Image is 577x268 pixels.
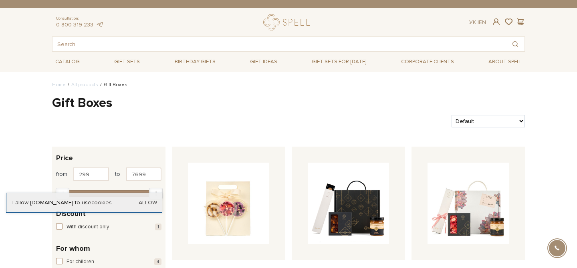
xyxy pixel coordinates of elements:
span: For whom [56,243,90,254]
a: Birthday gifts [171,56,219,68]
input: Price [126,167,162,181]
a: All products [71,82,98,88]
span: 1 [155,224,161,230]
a: Gift sets for [DATE] [309,55,369,69]
h1: Gift Boxes [52,95,525,112]
a: Gift ideas [247,56,280,68]
span: from [56,171,67,178]
a: Ук [469,19,476,26]
li: Gift Boxes [98,81,127,89]
a: Allow [139,199,157,206]
a: logo [263,14,313,30]
a: About Spell [485,56,525,68]
a: Catalog [52,56,83,68]
span: Discount [56,208,86,219]
a: Gift sets [111,56,143,68]
input: Search [52,37,506,51]
div: I allow [DOMAIN_NAME] to use [6,199,162,206]
div: En [469,19,486,26]
div: Max [149,188,163,199]
span: With discount only [67,223,109,231]
span: For children [67,258,94,266]
span: to [115,171,120,178]
button: For children 4 [56,258,161,266]
a: telegram [95,21,103,28]
a: 0 800 319 233 [56,21,93,28]
span: Price [56,153,73,163]
a: cookies [91,199,112,206]
input: Price [73,167,109,181]
span: Consultation: [56,16,103,21]
button: With discount only 1 [56,223,161,231]
a: Corporate clients [398,55,457,69]
a: Home [52,82,66,88]
div: Min [56,188,69,199]
button: Search [506,37,525,51]
span: | [478,19,479,26]
span: 4 [154,258,161,265]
